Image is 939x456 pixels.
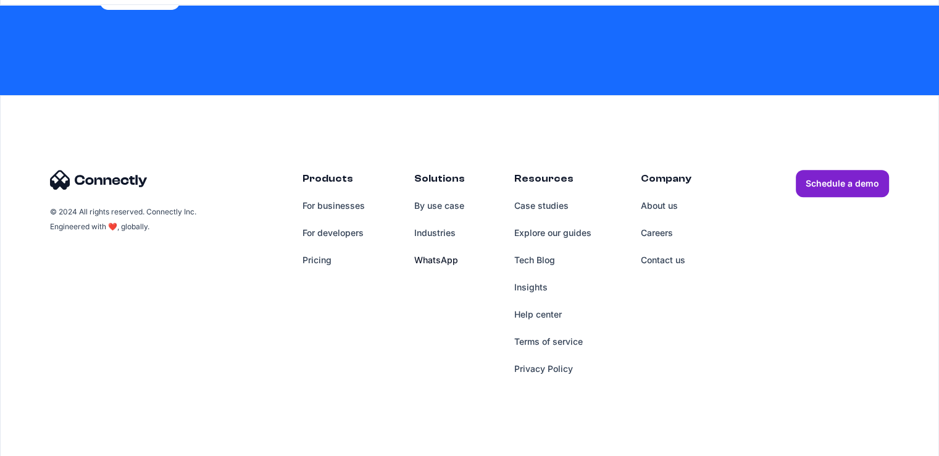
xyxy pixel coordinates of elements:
[641,170,691,192] div: Company
[514,328,591,355] a: Terms of service
[514,274,591,301] a: Insights
[514,247,591,274] a: Tech Blog
[796,170,889,197] a: Schedule a demo
[514,301,591,328] a: Help center
[514,355,591,382] a: Privacy Policy
[14,88,44,98] span: Español
[303,192,365,219] a: For businesses
[50,170,148,190] img: Connectly Logo
[50,205,198,234] div: © 2024 All rights reserved. Connectly Inc. Engineered with ❤️, globally.
[3,71,11,79] input: English
[14,71,41,82] span: English
[303,170,365,192] div: Products
[514,170,591,192] div: Resources
[303,219,365,247] a: For developers
[641,192,691,219] a: About us
[514,192,591,219] a: Case studies
[414,247,465,274] a: WhatsApp
[514,219,591,247] a: Explore our guides
[414,170,465,192] div: Solutions
[25,434,74,452] ul: Language list
[641,247,691,274] a: Contact us
[12,434,74,452] aside: Language selected: English
[641,219,691,247] a: Careers
[3,104,11,112] input: Português
[303,247,365,274] a: Pricing
[3,88,11,96] input: Español
[414,219,465,247] a: Industries
[414,192,465,219] a: By use case
[14,104,52,115] span: Português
